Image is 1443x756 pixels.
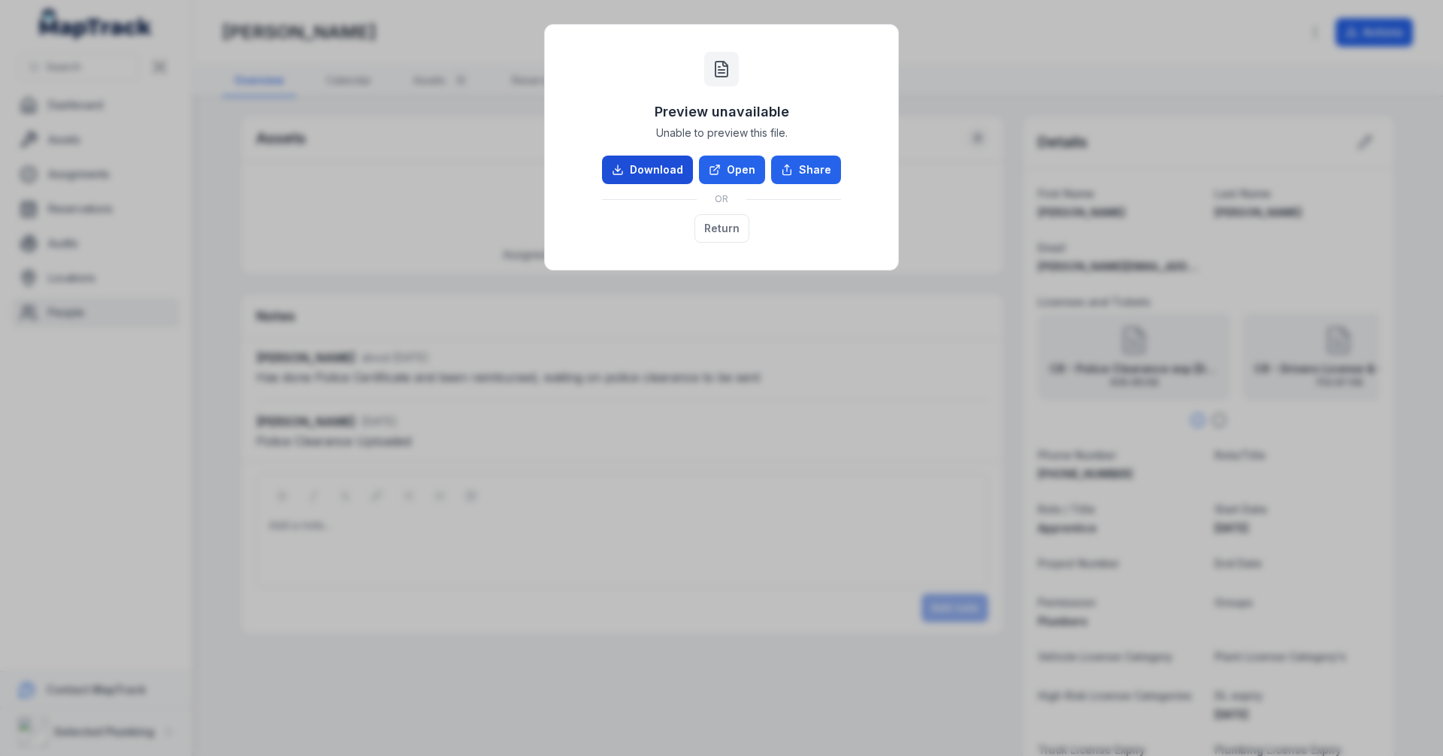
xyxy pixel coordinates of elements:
h3: Preview unavailable [655,101,789,122]
button: Share [771,156,841,184]
div: OR [602,184,841,214]
span: Unable to preview this file. [656,125,788,141]
a: Download [602,156,693,184]
button: Return [694,214,749,243]
a: Open [699,156,765,184]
